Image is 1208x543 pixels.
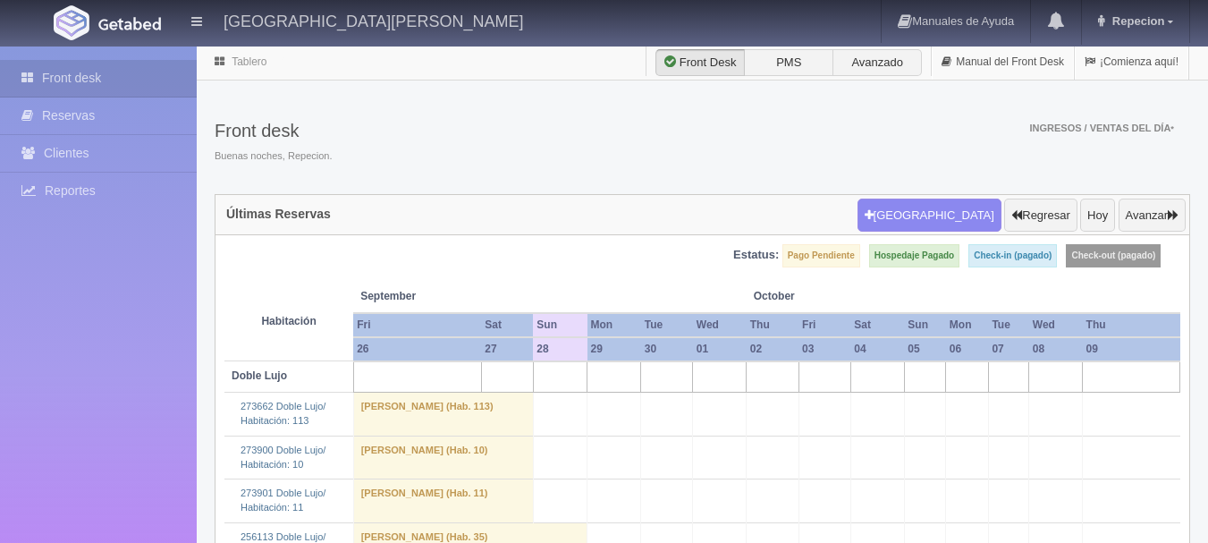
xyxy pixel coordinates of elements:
[353,313,481,337] th: Fri
[241,401,325,426] a: 273662 Doble Lujo/Habitación: 113
[1004,199,1077,233] button: Regresar
[850,337,904,361] th: 04
[850,313,904,337] th: Sat
[932,45,1074,80] a: Manual del Front Desk
[747,337,798,361] th: 02
[1080,199,1115,233] button: Hoy
[904,313,946,337] th: Sun
[587,337,641,361] th: 29
[747,313,798,337] th: Thu
[232,55,266,68] a: Tablero
[641,337,693,361] th: 30
[733,247,779,264] label: Estatus:
[782,244,860,267] label: Pago Pendiente
[693,313,747,337] th: Wed
[1119,199,1186,233] button: Avanzar
[533,313,587,337] th: Sun
[1083,337,1180,361] th: 09
[988,337,1028,361] th: 07
[533,337,587,361] th: 28
[353,337,481,361] th: 26
[215,149,332,164] span: Buenas noches, Repecion.
[587,313,641,337] th: Mon
[798,337,850,361] th: 03
[754,289,844,304] span: October
[832,49,922,76] label: Avanzado
[857,199,1001,233] button: [GEOGRAPHIC_DATA]
[904,337,946,361] th: 05
[988,313,1028,337] th: Tue
[353,436,533,479] td: [PERSON_NAME] (Hab. 10)
[798,313,850,337] th: Fri
[693,337,747,361] th: 01
[1108,14,1165,28] span: Repecion
[655,49,745,76] label: Front Desk
[481,313,533,337] th: Sat
[215,121,332,140] h3: Front desk
[226,208,331,221] h4: Últimas Reservas
[1029,123,1174,133] span: Ingresos / Ventas del día
[241,445,325,470] a: 273900 Doble Lujo/Habitación: 10
[241,488,325,513] a: 273901 Doble Lujo/Habitación: 11
[641,313,693,337] th: Tue
[353,393,533,436] td: [PERSON_NAME] (Hab. 113)
[869,244,959,267] label: Hospedaje Pagado
[1029,337,1083,361] th: 08
[946,313,989,337] th: Mon
[744,49,833,76] label: PMS
[968,244,1057,267] label: Check-in (pagado)
[481,337,533,361] th: 27
[232,369,287,382] b: Doble Lujo
[1029,313,1083,337] th: Wed
[54,5,89,40] img: Getabed
[1083,313,1180,337] th: Thu
[946,337,989,361] th: 06
[224,9,523,31] h4: [GEOGRAPHIC_DATA][PERSON_NAME]
[1066,244,1161,267] label: Check-out (pagado)
[261,315,316,327] strong: Habitación
[360,289,526,304] span: September
[353,479,533,522] td: [PERSON_NAME] (Hab. 11)
[1075,45,1188,80] a: ¡Comienza aquí!
[98,17,161,30] img: Getabed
